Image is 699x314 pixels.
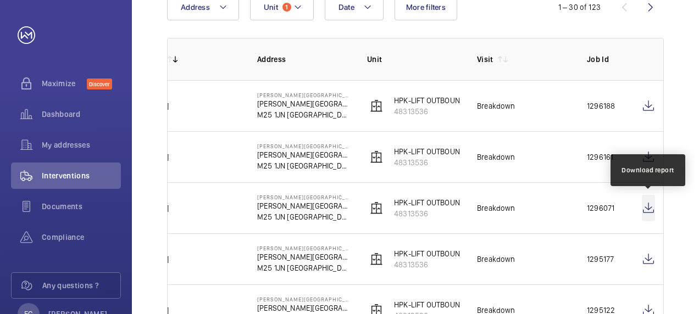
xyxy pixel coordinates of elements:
[394,197,465,208] p: HPK-LIFT OUTBOUND
[257,245,349,251] p: [PERSON_NAME][GEOGRAPHIC_DATA]
[370,150,383,164] img: elevator.svg
[257,109,349,120] p: M25 1JN [GEOGRAPHIC_DATA]
[257,200,349,211] p: [PERSON_NAME][GEOGRAPHIC_DATA]
[282,3,291,12] span: 1
[587,100,615,111] p: 1296188
[394,299,465,310] p: HPK-LIFT OUTBOUND
[87,78,112,89] span: Discover
[257,160,349,171] p: M25 1JN [GEOGRAPHIC_DATA]
[477,100,515,111] div: Breakdown
[257,194,349,200] p: [PERSON_NAME][GEOGRAPHIC_DATA]
[587,254,614,265] p: 1295177
[587,203,614,214] p: 1296071
[394,157,465,168] p: 48313536
[370,253,383,266] img: elevator.svg
[264,3,278,12] span: Unit
[42,109,121,120] span: Dashboard
[394,106,465,117] p: 48313536
[257,296,349,302] p: [PERSON_NAME][GEOGRAPHIC_DATA]
[370,201,383,215] img: elevator.svg
[257,149,349,160] p: [PERSON_NAME][GEOGRAPHIC_DATA]
[181,3,210,12] span: Address
[477,54,493,65] p: Visit
[42,170,121,181] span: Interventions
[257,92,349,98] p: [PERSON_NAME][GEOGRAPHIC_DATA]
[394,146,465,157] p: HPK-LIFT OUTBOUND
[587,54,624,65] p: Job Id
[42,232,121,243] span: Compliance
[477,203,515,214] div: Breakdown
[42,280,120,291] span: Any questions ?
[367,54,459,65] p: Unit
[257,251,349,262] p: [PERSON_NAME][GEOGRAPHIC_DATA]
[394,95,465,106] p: HPK-LIFT OUTBOUND
[394,248,465,259] p: HPK-LIFT OUTBOUND
[394,259,465,270] p: 48313536
[257,143,349,149] p: [PERSON_NAME][GEOGRAPHIC_DATA]
[257,54,349,65] p: Address
[257,211,349,222] p: M25 1JN [GEOGRAPHIC_DATA]
[622,165,674,175] div: Download report
[42,78,87,89] span: Maximize
[42,201,121,212] span: Documents
[257,98,349,109] p: [PERSON_NAME][GEOGRAPHIC_DATA]
[477,152,515,162] div: Breakdown
[587,152,613,162] p: 1296161
[370,99,383,113] img: elevator.svg
[257,302,349,313] p: [PERSON_NAME][GEOGRAPHIC_DATA]
[257,262,349,273] p: M25 1JN [GEOGRAPHIC_DATA]
[406,3,446,12] span: More filters
[477,254,515,265] div: Breakdown
[558,2,601,13] div: 1 – 30 of 123
[339,3,354,12] span: Date
[42,139,121,150] span: My addresses
[394,208,465,219] p: 48313536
